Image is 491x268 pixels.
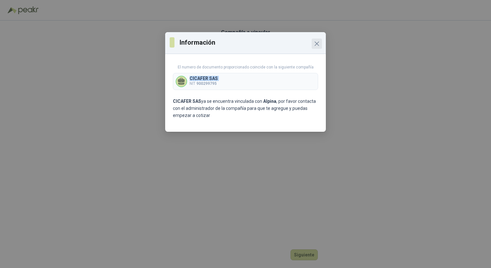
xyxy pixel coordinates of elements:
[263,99,276,104] b: Alpina
[190,81,218,87] p: NIT
[196,81,217,86] b: 900299795
[312,39,322,49] button: Close
[180,38,321,47] h3: Información
[173,99,201,104] b: CICAFER SAS
[190,76,218,81] p: CICAFER SAS
[173,64,318,70] p: El numero de documento proporcionado coincide con la siguiente compañía
[173,98,318,119] p: ya se encuentra vinculada con , por favor contacta con el administrador de la compañía para que t...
